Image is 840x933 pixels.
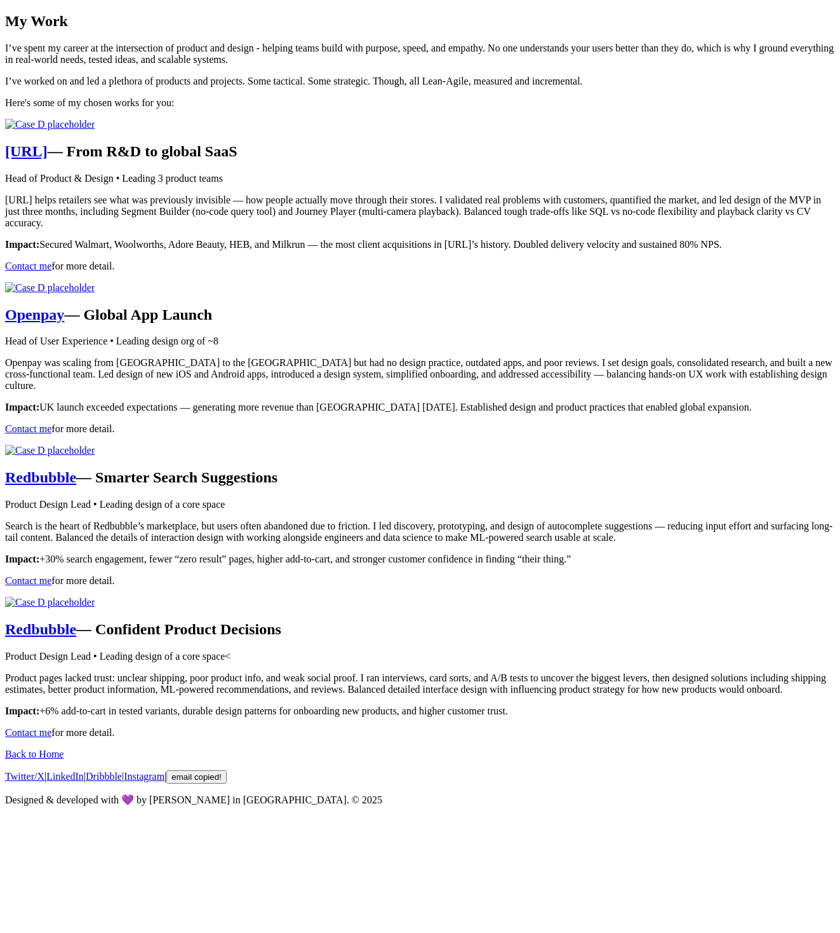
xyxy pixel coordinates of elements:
[5,672,835,695] p: Product pages lacked trust: unclear shipping, poor product info, and weak social proof. I ran int...
[5,575,835,587] p: for more detail.
[5,143,48,160] a: [URL]
[5,143,835,160] h2: — From R&D to global SaaS
[5,423,51,434] a: Contact me
[5,771,44,782] a: Twitter/X
[5,445,95,456] img: Case D placeholder
[5,97,835,109] p: Here's some of my chosen works for you:
[5,423,835,435] p: for more detail.
[5,306,835,323] h2: — Global App Launch
[5,705,39,716] strong: Impact:
[5,282,95,294] img: Case D placeholder
[5,521,835,543] p: Search is the heart of Redbubble’s marketplace, but users often abandoned due to friction. I led ...
[5,402,835,413] p: UK launch exceeded expectations — generating more revenue than [GEOGRAPHIC_DATA] [DATE]. Establis...
[5,402,39,412] strong: Impact:
[5,705,835,717] p: +6% add-to-cart in tested variants, durable design patterns for onboarding new products, and high...
[5,306,64,323] a: Openpay
[5,119,95,130] img: Case D placeholder
[5,749,63,759] a: Back to Home
[5,261,835,272] p: for more detail.
[5,621,76,637] a: Redbubble
[171,772,192,782] span: email
[5,554,835,565] p: +30% search engagement, fewer “zero result” pages, higher add-to-cart, and stronger customer conf...
[5,357,835,392] p: Openpay was scaling from [GEOGRAPHIC_DATA] to the [GEOGRAPHIC_DATA] but had no design practice, o...
[5,194,835,229] p: [URL] helps retailers see what was previously invisible — how people actually move through their ...
[5,727,51,738] a: Contact me
[194,772,222,782] span: copied!
[5,621,835,638] h2: — Confident Product Decisions
[5,469,76,486] a: Redbubble
[5,13,835,30] h1: My Work
[5,76,835,87] p: I’ve worked on and led a plethora of products and projects. Some tactical. Some strategic. Though...
[5,651,835,662] p: Product Design Lead • Leading design of a core space<
[5,469,835,486] h2: — Smarter Search Suggestions
[5,554,39,564] strong: Impact:
[86,771,122,782] a: Dribbble
[5,727,835,739] p: for more detail.
[5,239,39,250] strong: Impact:
[46,771,84,782] a: LinkedIn
[5,794,835,806] p: Designed & developed with 💜 by [PERSON_NAME] in [GEOGRAPHIC_DATA]. © 2025
[5,499,835,510] p: Product Design Lead • Leading design of a core space
[5,239,835,250] p: Secured Walmart, Woolworths, Adore Beauty, HEB, and Milkrun — the most client acquisitions in [UR...
[5,173,835,184] p: Head of Product & Design • Leading 3 product teams
[124,771,164,782] a: Instagram
[5,770,835,784] p: | | | |
[5,336,835,347] p: Head of User Experience • Leading design org of ~8
[5,575,51,586] a: Contact me
[5,261,51,271] a: Contact me
[5,597,95,608] img: Case D placeholder
[5,43,835,65] p: I’ve spent my career at the intersection of product and design - helping teams build with purpose...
